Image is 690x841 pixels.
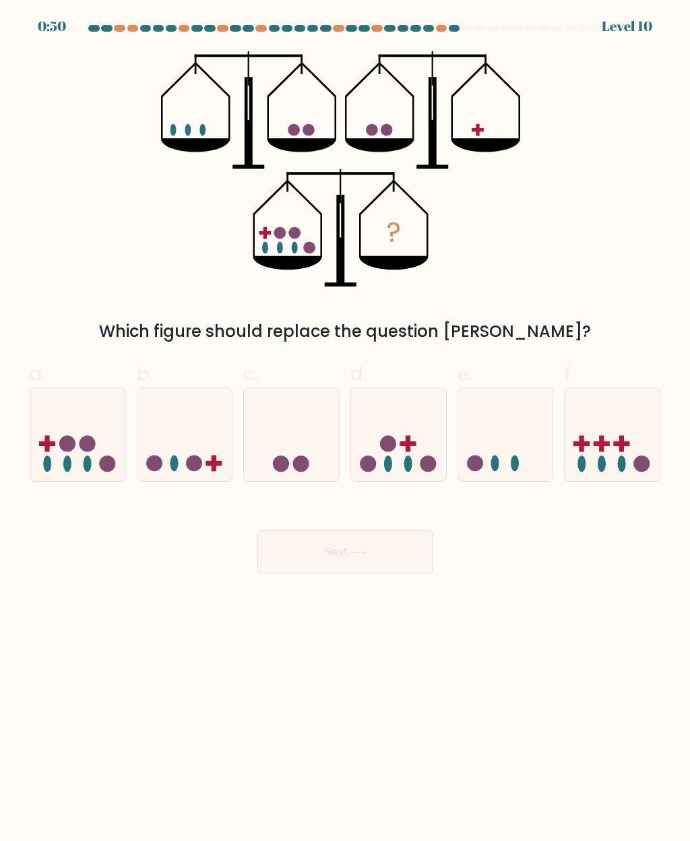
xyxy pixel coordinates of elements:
[243,361,258,387] span: c.
[38,16,66,36] div: 0:50
[257,530,433,573] button: Next
[137,361,153,387] span: b.
[458,361,472,387] span: e.
[38,319,652,344] div: Which figure should replace the question [PERSON_NAME]?
[30,361,46,387] span: a.
[602,16,652,36] div: Level 10
[350,361,367,387] span: d.
[386,213,401,251] tspan: ?
[564,361,573,387] span: f.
